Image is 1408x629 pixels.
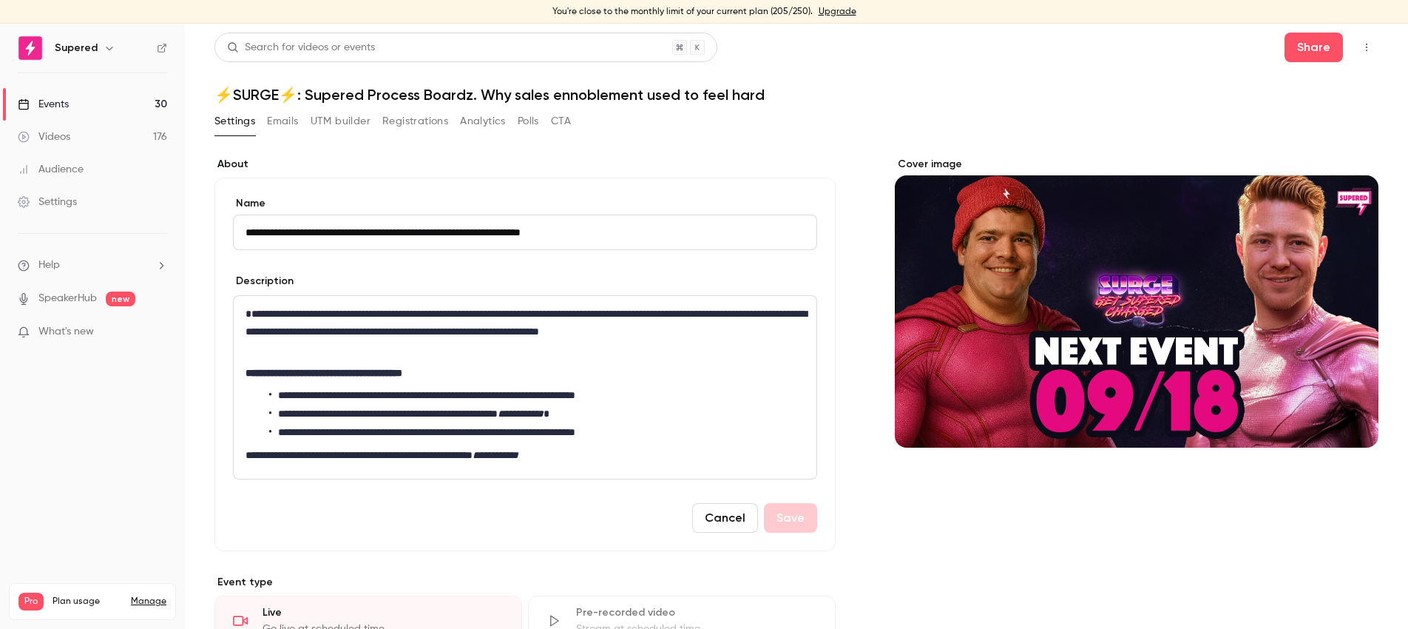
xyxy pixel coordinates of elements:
img: Supered [18,36,42,60]
div: Videos [18,129,70,144]
li: help-dropdown-opener [18,258,167,273]
button: CTA [551,110,571,133]
div: Live [263,605,504,620]
iframe: Noticeable Trigger [149,326,167,339]
section: description [233,295,817,480]
div: editor [234,296,816,479]
span: What's new [38,324,94,340]
section: Cover image [895,157,1378,448]
h1: ⚡️SURGE⚡️: Supered Process Boardz. Why sales ennoblement used to feel hard [214,86,1378,104]
button: Share [1285,33,1343,62]
label: Name [233,196,817,211]
p: Event type [214,575,836,590]
a: Upgrade [819,6,856,18]
div: Audience [18,162,84,177]
a: Manage [131,596,166,608]
div: Pre-recorded video [576,605,817,620]
div: Events [18,97,69,112]
span: new [106,292,135,306]
button: UTM builder [311,110,370,133]
button: Registrations [382,110,448,133]
label: Cover image [895,157,1378,172]
button: Cancel [692,503,758,533]
button: Analytics [460,110,506,133]
div: Settings [18,195,77,209]
h6: Supered [55,41,98,55]
button: Settings [214,110,255,133]
button: Emails [267,110,298,133]
span: Help [38,258,60,273]
a: SpeakerHub [38,291,97,306]
label: Description [233,274,294,289]
div: Search for videos or events [227,40,375,55]
span: Plan usage [53,596,122,608]
label: About [214,157,836,172]
span: Pro [18,593,44,610]
button: Polls [518,110,539,133]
